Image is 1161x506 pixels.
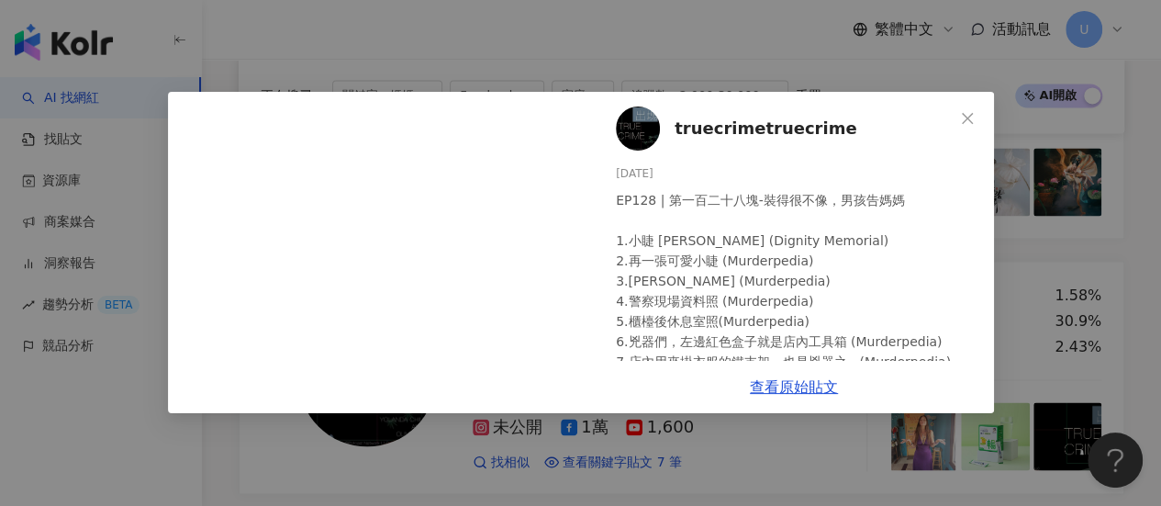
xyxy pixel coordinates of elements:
[960,111,975,126] span: close
[616,165,979,183] div: [DATE]
[675,116,856,141] span: truecrimetruecrime
[616,107,660,151] img: KOL Avatar
[750,378,838,396] a: 查看原始貼文
[616,107,954,151] a: KOL Avatartruecrimetruecrime
[949,100,986,137] button: Close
